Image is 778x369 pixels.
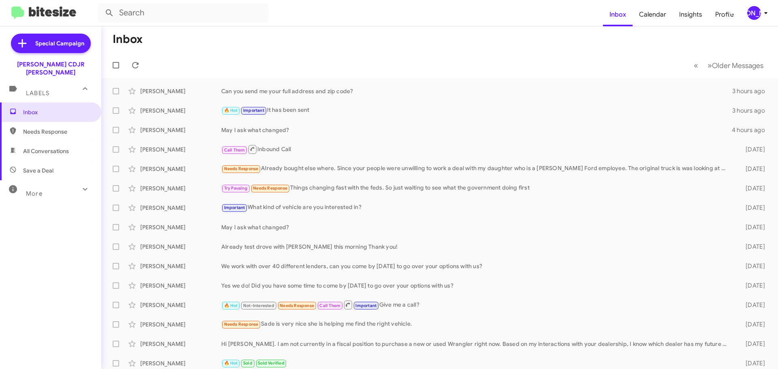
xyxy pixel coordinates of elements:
span: Save a Deal [23,166,53,175]
div: [PERSON_NAME] [140,204,221,212]
div: [DATE] [733,340,772,348]
div: [PERSON_NAME] [140,282,221,290]
span: Not-Interested [243,303,274,308]
div: [PERSON_NAME] [140,359,221,367]
button: Previous [689,57,703,74]
div: Give me a call? [221,300,733,310]
div: [PERSON_NAME] [140,145,221,154]
span: Important [355,303,376,308]
div: May I ask what changed? [221,223,733,231]
h1: Inbox [113,33,143,46]
span: « [694,60,698,70]
div: [DATE] [733,243,772,251]
span: Sold Verified [258,360,284,366]
span: More [26,190,43,197]
div: Already test drove with [PERSON_NAME] this morning Thank you! [221,243,733,251]
span: Needs Response [253,186,287,191]
div: It has been sent [221,106,732,115]
span: Labels [26,90,49,97]
span: » [707,60,712,70]
span: Needs Response [224,166,259,171]
div: Inbound Call [221,144,733,154]
div: [PERSON_NAME] [140,243,221,251]
div: [PERSON_NAME] [140,184,221,192]
span: Special Campaign [35,39,84,47]
div: [PERSON_NAME] [140,340,221,348]
span: Sold [243,360,252,366]
div: [PERSON_NAME] [140,87,221,95]
div: [PERSON_NAME] [747,6,761,20]
div: [DATE] [733,301,772,309]
div: [DATE] [733,204,772,212]
span: Important [224,205,245,210]
div: 3 hours ago [732,87,772,95]
span: Inbox [23,108,92,116]
span: 🔥 Hot [224,360,238,366]
div: We work with over 40 different lenders, can you come by [DATE] to go over your options with us? [221,262,733,270]
span: Try Pausing [224,186,248,191]
span: Call Them [319,303,340,308]
div: Sade is very nice she is helping me find the right vehicle. [221,320,733,329]
span: Needs Response [280,303,314,308]
a: Calendar [633,3,673,26]
button: [PERSON_NAME] [740,6,769,20]
div: Can you send me your full address and zip code? [221,87,732,95]
div: [PERSON_NAME] [140,301,221,309]
div: [DATE] [733,223,772,231]
span: All Conversations [23,147,69,155]
div: [PERSON_NAME] [140,262,221,270]
button: Next [703,57,768,74]
div: Hi [PERSON_NAME]. I am not currently in a fiscal position to purchase a new or used Wrangler righ... [221,340,733,348]
span: Needs Response [224,322,259,327]
div: Things changing fast with the feds. So just waiting to see what the government doing first [221,183,733,193]
div: What kind of vehicle are you interested in? [221,203,733,212]
div: [PERSON_NAME] [140,126,221,134]
div: 4 hours ago [732,126,772,134]
div: [PERSON_NAME] [140,107,221,115]
div: May I ask what changed? [221,126,732,134]
div: Yes we do! Did you have some time to come by [DATE] to go over your options with us? [221,282,733,290]
div: [PERSON_NAME] [140,320,221,328]
span: Needs Response [23,128,92,136]
span: 🔥 Hot [224,108,238,113]
div: [DATE] [733,165,772,173]
div: [DATE] [733,184,772,192]
div: 3 hours ago [732,107,772,115]
span: Older Messages [712,61,763,70]
nav: Page navigation example [689,57,768,74]
a: Inbox [603,3,633,26]
span: 🔥 Hot [224,303,238,308]
div: [PERSON_NAME] [140,165,221,173]
input: Search [98,3,268,23]
div: [DATE] [733,282,772,290]
a: Profile [709,3,740,26]
a: Insights [673,3,709,26]
div: [DATE] [733,262,772,270]
span: Call Them [224,147,245,153]
div: Already bought else where. Since your people were unwilling to work a deal with my daughter who i... [221,164,733,173]
div: [DATE] [733,145,772,154]
a: Special Campaign [11,34,91,53]
span: Important [243,108,264,113]
div: [DATE] [733,320,772,328]
div: [DATE] [733,359,772,367]
div: [PERSON_NAME] [140,223,221,231]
